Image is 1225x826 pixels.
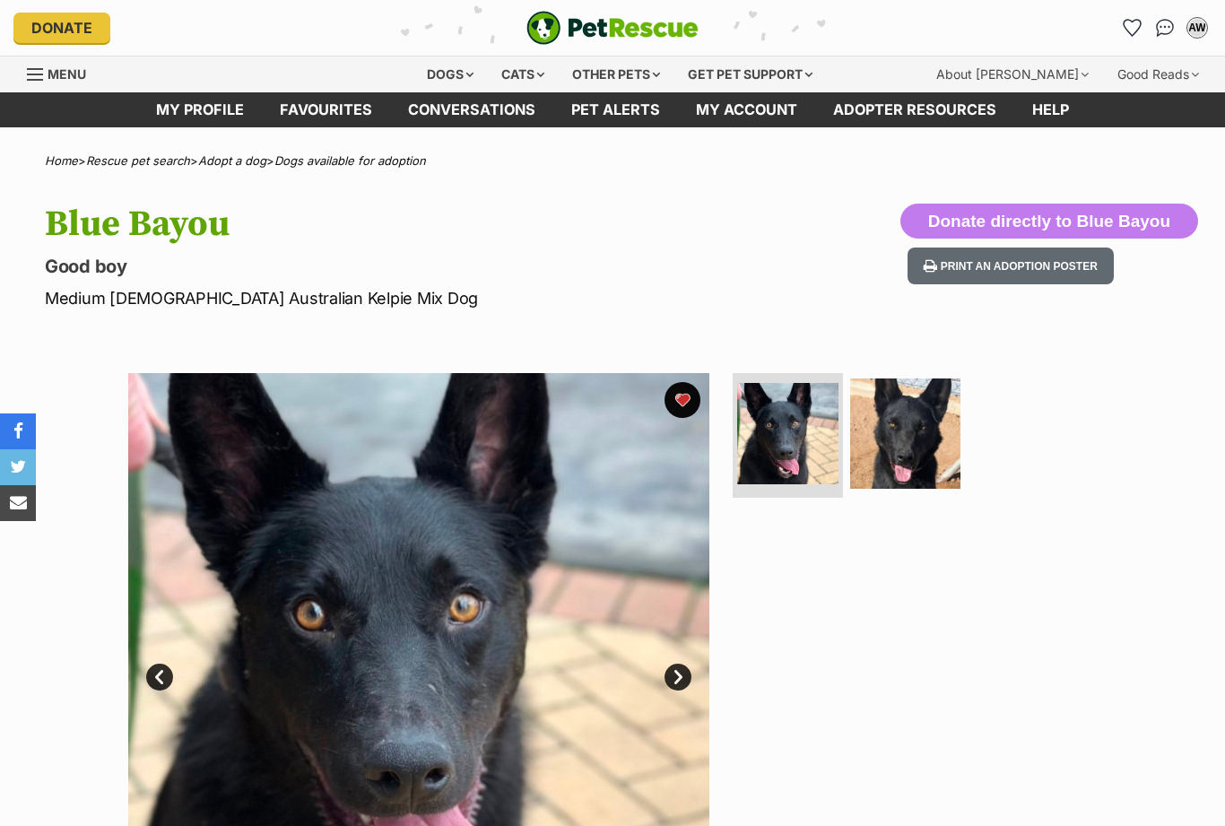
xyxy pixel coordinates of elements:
a: Conversations [1151,13,1179,42]
div: About [PERSON_NAME] [924,57,1101,92]
div: Dogs [414,57,486,92]
h1: Blue Bayou [45,204,748,245]
a: Prev [146,664,173,691]
a: Dogs available for adoption [274,153,426,168]
a: Adopter resources [815,92,1014,127]
img: logo-e224e6f780fb5917bec1dbf3a21bbac754714ae5b6737aabdf751b685950b380.svg [526,11,699,45]
a: PetRescue [526,11,699,45]
ul: Account quick links [1118,13,1212,42]
a: My profile [138,92,262,127]
a: Next [665,664,691,691]
a: Favourites [1118,13,1147,42]
button: favourite [665,382,700,418]
a: Donate [13,13,110,43]
img: Photo of Blue Bayou [850,378,960,489]
a: Pet alerts [553,92,678,127]
div: AW [1188,19,1206,37]
div: Other pets [560,57,673,92]
a: My account [678,92,815,127]
a: Menu [27,57,99,89]
a: Help [1014,92,1087,127]
div: Get pet support [675,57,825,92]
a: Rescue pet search [86,153,190,168]
button: Print an adoption poster [908,248,1114,284]
a: Adopt a dog [198,153,266,168]
p: Good boy [45,254,748,279]
img: Photo of Blue Bayou [737,383,838,484]
button: My account [1183,13,1212,42]
div: Cats [489,57,557,92]
button: Donate directly to Blue Bayou [900,204,1198,239]
img: chat-41dd97257d64d25036548639549fe6c8038ab92f7586957e7f3b1b290dea8141.svg [1156,19,1175,37]
span: Menu [48,66,86,82]
p: Medium [DEMOGRAPHIC_DATA] Australian Kelpie Mix Dog [45,286,748,310]
a: Home [45,153,78,168]
a: conversations [390,92,553,127]
a: Favourites [262,92,390,127]
div: Good Reads [1105,57,1212,92]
